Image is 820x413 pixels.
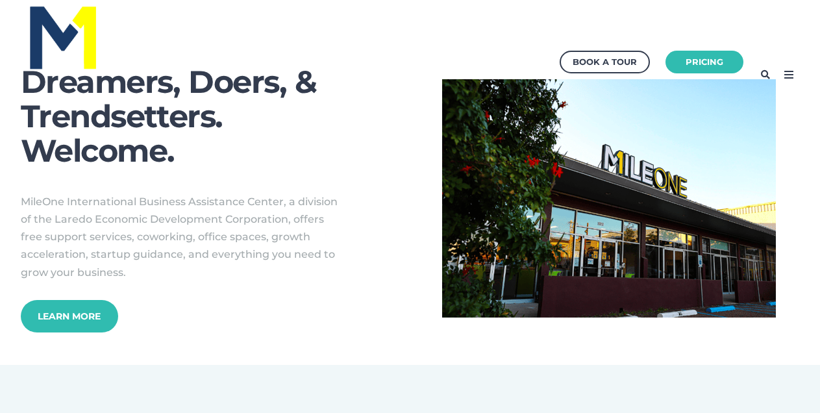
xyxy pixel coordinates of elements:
[21,65,378,168] h1: Dreamers, Doers, & Trendsetters. Welcome.
[21,195,338,279] span: MileOne International Business Assistance Center, a division of the Laredo Economic Development C...
[573,54,637,70] div: Book a Tour
[27,3,99,71] img: MileOne Blue_Yellow Logo
[21,300,118,332] a: Learn More
[442,79,776,318] img: Canva Design DAFZb0Spo9U
[665,51,743,73] a: Pricing
[560,51,650,73] a: Book a Tour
